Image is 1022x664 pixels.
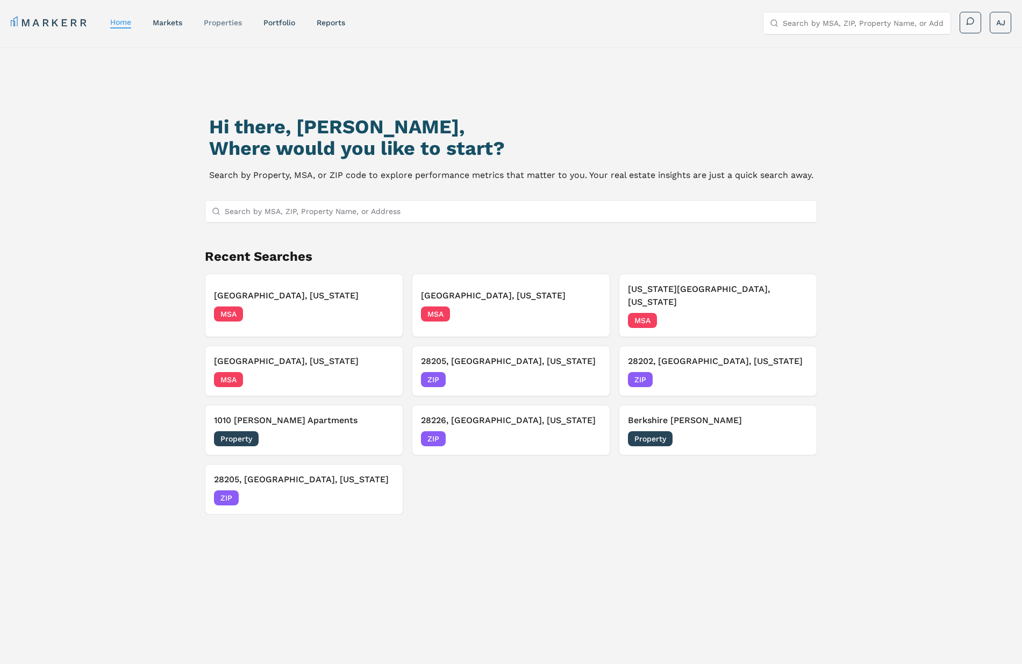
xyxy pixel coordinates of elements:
h3: 1010 [PERSON_NAME] Apartments [214,414,394,427]
span: MSA [421,306,450,322]
span: Property [628,431,673,446]
h3: 28202, [GEOGRAPHIC_DATA], [US_STATE] [628,355,808,368]
h3: 28205, [GEOGRAPHIC_DATA], [US_STATE] [214,473,394,486]
span: [DATE] [370,309,394,319]
h3: 28205, [GEOGRAPHIC_DATA], [US_STATE] [421,355,601,368]
span: [DATE] [577,433,601,444]
span: Property [214,431,259,446]
a: properties [204,18,242,27]
button: Remove 1010 Dilworth Apartments1010 [PERSON_NAME] ApartmentsProperty[DATE] [205,405,403,455]
button: Remove Raleigh, North Carolina[GEOGRAPHIC_DATA], [US_STATE]MSA[DATE] [205,274,403,337]
a: MARKERR [11,15,89,30]
button: Remove 28202, Charlotte, North Carolina28202, [GEOGRAPHIC_DATA], [US_STATE]ZIP[DATE] [619,346,817,396]
span: [DATE] [784,433,808,444]
h3: [GEOGRAPHIC_DATA], [US_STATE] [421,289,601,302]
button: Remove 28205, Charlotte, North Carolina28205, [GEOGRAPHIC_DATA], [US_STATE]ZIP[DATE] [412,346,610,396]
span: ZIP [421,372,446,387]
span: MSA [214,372,243,387]
h1: Hi there, [PERSON_NAME], [209,116,813,138]
span: ZIP [421,431,446,446]
p: Search by Property, MSA, or ZIP code to explore performance metrics that matter to you. Your real... [209,168,813,183]
span: [DATE] [370,492,394,503]
button: Remove Berkshire DilworthBerkshire [PERSON_NAME]Property[DATE] [619,405,817,455]
button: AJ [990,12,1011,33]
span: MSA [214,306,243,322]
span: [DATE] [784,315,808,326]
span: ZIP [214,490,239,505]
a: reports [317,18,345,27]
span: [DATE] [370,433,394,444]
input: Search by MSA, ZIP, Property Name, or Address [225,201,810,222]
button: Remove Birmingham, Alabama[GEOGRAPHIC_DATA], [US_STATE]MSA[DATE] [412,274,610,337]
span: [DATE] [577,309,601,319]
span: ZIP [628,372,653,387]
h2: Where would you like to start? [209,138,813,159]
h3: Berkshire [PERSON_NAME] [628,414,808,427]
h3: [GEOGRAPHIC_DATA], [US_STATE] [214,355,394,368]
h3: 28226, [GEOGRAPHIC_DATA], [US_STATE] [421,414,601,427]
input: Search by MSA, ZIP, Property Name, or Address [783,12,944,34]
button: Remove 28205, Charlotte, North Carolina28205, [GEOGRAPHIC_DATA], [US_STATE]ZIP[DATE] [205,464,403,515]
button: Remove Atlanta, Georgia[GEOGRAPHIC_DATA], [US_STATE]MSA[DATE] [205,346,403,396]
span: [DATE] [577,374,601,385]
span: [DATE] [784,374,808,385]
span: AJ [996,17,1005,28]
h3: [GEOGRAPHIC_DATA], [US_STATE] [214,289,394,302]
span: MSA [628,313,657,328]
span: [DATE] [370,374,394,385]
a: home [110,18,131,26]
button: Remove 28226, Charlotte, North Carolina28226, [GEOGRAPHIC_DATA], [US_STATE]ZIP[DATE] [412,405,610,455]
h2: Recent Searches [205,248,817,265]
h3: [US_STATE][GEOGRAPHIC_DATA], [US_STATE] [628,283,808,309]
button: Remove New York City, New York[US_STATE][GEOGRAPHIC_DATA], [US_STATE]MSA[DATE] [619,274,817,337]
a: Portfolio [263,18,295,27]
a: markets [153,18,182,27]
